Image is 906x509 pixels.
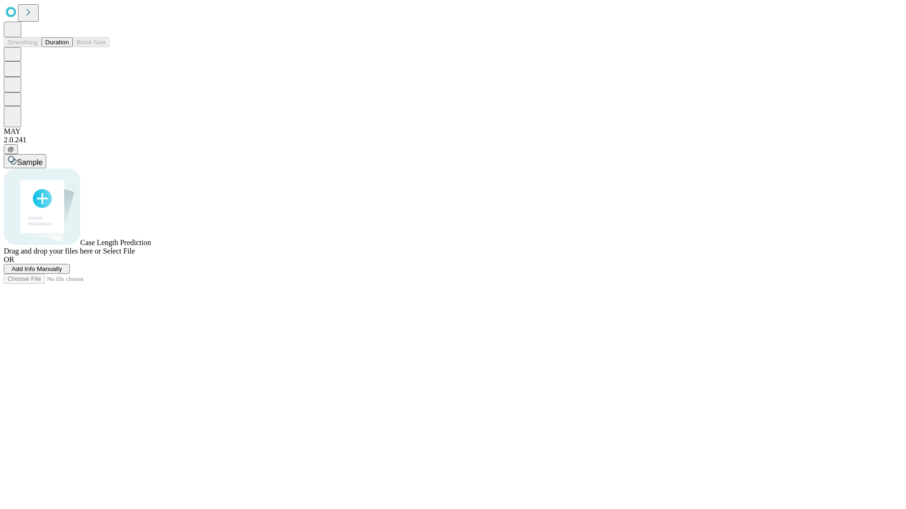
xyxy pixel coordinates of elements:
[17,158,42,166] span: Sample
[4,144,18,154] button: @
[103,247,135,255] span: Select File
[80,238,151,246] span: Case Length Prediction
[4,154,46,168] button: Sample
[42,37,73,47] button: Duration
[4,247,101,255] span: Drag and drop your files here or
[4,37,42,47] button: Smoothing
[4,136,902,144] div: 2.0.241
[4,255,14,263] span: OR
[12,265,62,272] span: Add Info Manually
[8,146,14,153] span: @
[4,127,902,136] div: MAY
[4,264,70,274] button: Add Info Manually
[73,37,109,47] button: Block Size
